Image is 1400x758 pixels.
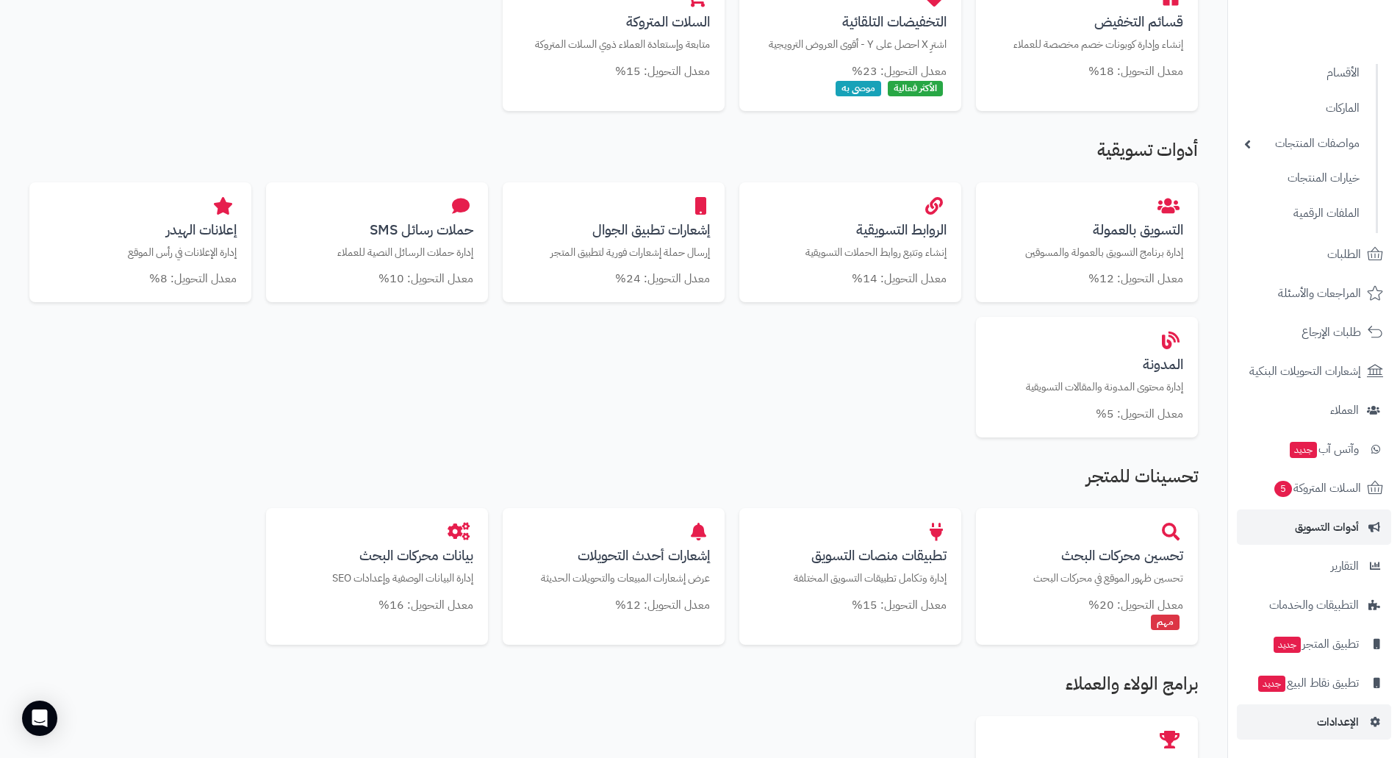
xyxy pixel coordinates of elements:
small: معدل التحويل: 10% [378,270,473,287]
small: معدل التحويل: 16% [378,596,473,614]
a: طلبات الإرجاع [1237,315,1391,350]
small: معدل التحويل: 5% [1096,405,1183,423]
h3: قسائم التخفيض [991,14,1183,29]
h3: تطبيقات منصات التسويق [754,548,947,563]
h2: برامج الولاء والعملاء [29,674,1198,701]
p: إدارة حملات الرسائل النصية للعملاء [281,245,473,260]
a: المراجعات والأسئلة [1237,276,1391,311]
a: الملفات الرقمية [1237,198,1367,229]
a: التطبيقات والخدمات [1237,587,1391,623]
h3: التسويق بالعمولة [991,222,1183,237]
a: خيارات المنتجات [1237,162,1367,194]
div: Open Intercom Messenger [22,701,57,736]
span: التطبيقات والخدمات [1269,595,1359,615]
small: معدل التحويل: 12% [615,596,710,614]
h3: المدونة [991,357,1183,372]
span: الأكثر فعالية [888,81,943,96]
span: العملاء [1330,400,1359,421]
small: معدل التحويل: 18% [1088,62,1183,80]
a: تطبيقات منصات التسويقإدارة وتكامل تطبيقات التسويق المختلفة معدل التحويل: 15% [739,508,961,629]
span: التقارير [1331,556,1359,576]
span: إشعارات التحويلات البنكية [1249,361,1361,382]
a: الماركات [1237,93,1367,124]
span: طلبات الإرجاع [1302,322,1361,343]
h3: حملات رسائل SMS [281,222,473,237]
a: تطبيق نقاط البيعجديد [1237,665,1391,701]
a: أدوات التسويق [1237,509,1391,545]
h3: إشعارات أحدث التحويلات [517,548,710,563]
span: وآتس آب [1288,439,1359,460]
small: معدل التحويل: 15% [615,62,710,80]
small: معدل التحويل: 14% [852,270,947,287]
h3: التخفيضات التلقائية [754,14,947,29]
span: الإعدادات [1317,712,1359,732]
span: أدوات التسويق [1295,517,1359,537]
span: المراجعات والأسئلة [1278,283,1361,304]
a: بيانات محركات البحثإدارة البيانات الوصفية وإعدادات SEO معدل التحويل: 16% [266,508,488,629]
a: المدونةإدارة محتوى المدونة والمقالات التسويقية معدل التحويل: 5% [976,317,1198,437]
small: معدل التحويل: 23% [852,62,947,80]
h2: أدوات تسويقية [29,140,1198,167]
small: معدل التحويل: 8% [149,270,237,287]
p: إرسال حملة إشعارات فورية لتطبيق المتجر [517,245,710,260]
a: تحسين محركات البحثتحسين ظهور الموقع في محركات البحث معدل التحويل: 20% مهم [976,508,1198,645]
a: التسويق بالعمولةإدارة برنامج التسويق بالعمولة والمسوقين معدل التحويل: 12% [976,182,1198,303]
h3: الروابط التسويقية [754,222,947,237]
span: الطلبات [1327,244,1361,265]
p: تحسين ظهور الموقع في محركات البحث [991,571,1183,586]
span: مهم [1151,615,1180,630]
a: الروابط التسويقيةإنشاء وتتبع روابط الحملات التسويقية معدل التحويل: 14% [739,182,961,303]
h3: تحسين محركات البحث [991,548,1183,563]
p: متابعة وإستعادة العملاء ذوي السلات المتروكة [517,37,710,52]
img: logo-2.png [1300,41,1386,72]
small: معدل التحويل: 12% [1088,270,1183,287]
a: الإعدادات [1237,704,1391,740]
a: تطبيق المتجرجديد [1237,626,1391,662]
span: 5 [1274,481,1292,497]
a: حملات رسائل SMSإدارة حملات الرسائل النصية للعملاء معدل التحويل: 10% [266,182,488,303]
a: الأقسام [1237,57,1367,89]
small: معدل التحويل: 15% [852,596,947,614]
a: السلات المتروكة5 [1237,471,1391,506]
h3: إعلانات الهيدر [44,222,237,237]
p: إدارة برنامج التسويق بالعمولة والمسوقين [991,245,1183,260]
span: السلات المتروكة [1273,478,1361,498]
span: تطبيق نقاط البيع [1257,673,1359,693]
a: إعلانات الهيدرإدارة الإعلانات في رأس الموقع معدل التحويل: 8% [29,182,251,303]
span: موصى به [836,81,881,96]
p: عرض إشعارات المبيعات والتحويلات الحديثة [517,571,710,586]
a: الطلبات [1237,237,1391,272]
a: إشعارات تطبيق الجوالإرسال حملة إشعارات فورية لتطبيق المتجر معدل التحويل: 24% [503,182,725,303]
p: إنشاء وتتبع روابط الحملات التسويقية [754,245,947,260]
p: إنشاء وإدارة كوبونات خصم مخصصة للعملاء [991,37,1183,52]
span: جديد [1258,676,1285,692]
a: مواصفات المنتجات [1237,128,1367,160]
span: جديد [1290,442,1317,458]
p: إدارة وتكامل تطبيقات التسويق المختلفة [754,571,947,586]
p: إدارة البيانات الوصفية وإعدادات SEO [281,571,473,586]
h3: السلات المتروكة [517,14,710,29]
a: العملاء [1237,393,1391,428]
small: معدل التحويل: 20% [1088,596,1183,614]
p: اشترِ X احصل على Y - أقوى العروض الترويجية [754,37,947,52]
span: تطبيق المتجر [1272,634,1359,654]
p: إدارة الإعلانات في رأس الموقع [44,245,237,260]
small: معدل التحويل: 24% [615,270,710,287]
a: إشعارات أحدث التحويلاتعرض إشعارات المبيعات والتحويلات الحديثة معدل التحويل: 12% [503,508,725,629]
a: وآتس آبجديد [1237,432,1391,467]
h3: بيانات محركات البحث [281,548,473,563]
a: التقارير [1237,548,1391,584]
span: جديد [1274,637,1301,653]
a: إشعارات التحويلات البنكية [1237,354,1391,389]
p: إدارة محتوى المدونة والمقالات التسويقية [991,379,1183,395]
h3: إشعارات تطبيق الجوال [517,222,710,237]
h2: تحسينات للمتجر [29,467,1198,493]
